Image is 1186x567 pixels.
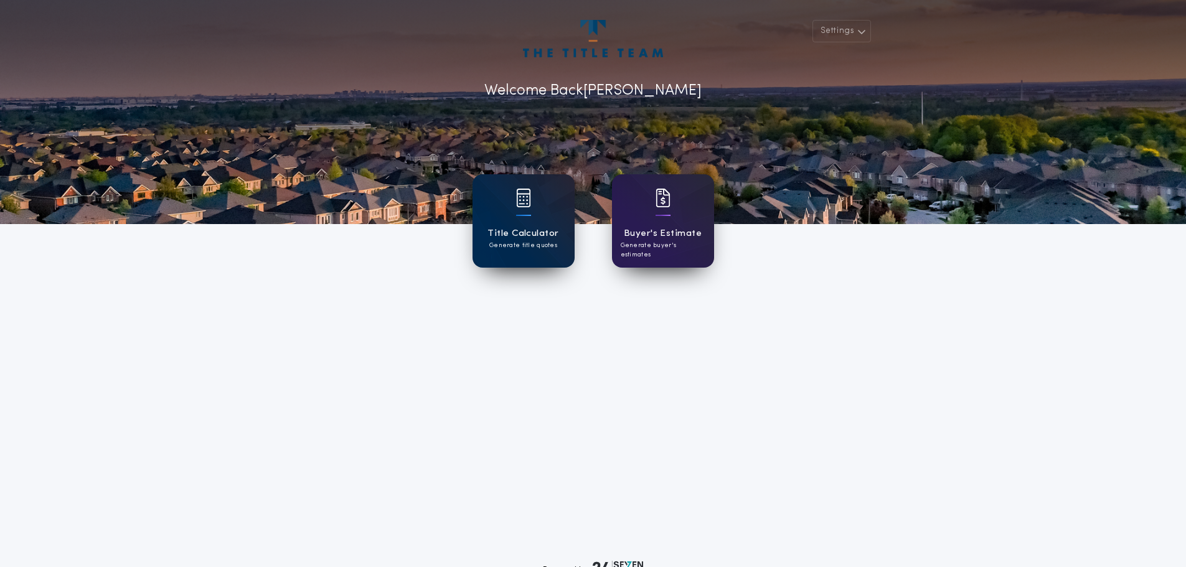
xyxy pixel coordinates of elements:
a: card iconBuyer's EstimateGenerate buyer's estimates [612,174,714,268]
h1: Buyer's Estimate [624,227,702,241]
p: Welcome Back [PERSON_NAME] [484,80,702,102]
img: account-logo [523,20,662,57]
img: card icon [516,189,531,207]
a: card iconTitle CalculatorGenerate title quotes [473,174,575,268]
img: card icon [656,189,671,207]
h1: Title Calculator [487,227,558,241]
p: Generate title quotes [489,241,557,250]
button: Settings [812,20,871,42]
p: Generate buyer's estimates [621,241,705,260]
